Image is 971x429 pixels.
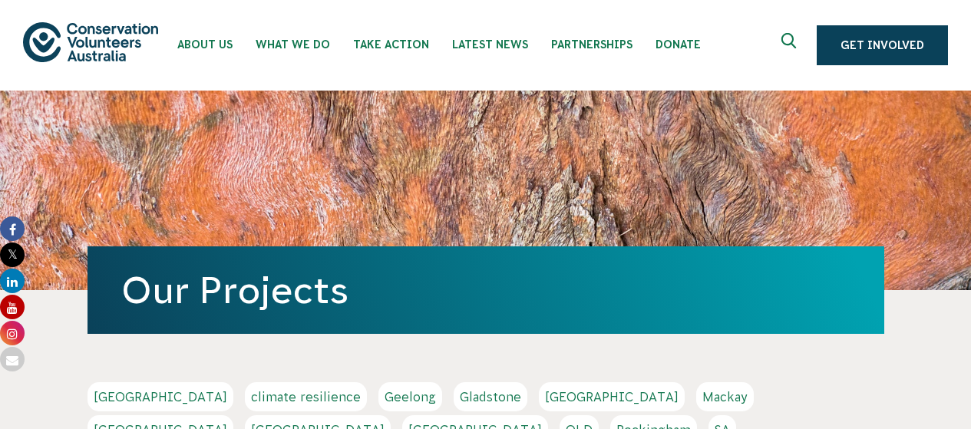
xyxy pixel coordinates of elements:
a: [GEOGRAPHIC_DATA] [88,382,233,411]
a: Our Projects [121,269,348,311]
span: Expand search box [781,33,801,58]
img: logo.svg [23,22,158,61]
a: [GEOGRAPHIC_DATA] [539,382,685,411]
span: Partnerships [551,38,632,51]
button: Expand search box Close search box [772,27,809,64]
span: About Us [177,38,233,51]
a: Geelong [378,382,442,411]
span: Donate [656,38,701,51]
a: Get Involved [817,25,948,65]
a: climate resilience [245,382,367,411]
span: Latest News [452,38,528,51]
span: Take Action [353,38,429,51]
a: Gladstone [454,382,527,411]
a: Mackay [696,382,754,411]
span: What We Do [256,38,330,51]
